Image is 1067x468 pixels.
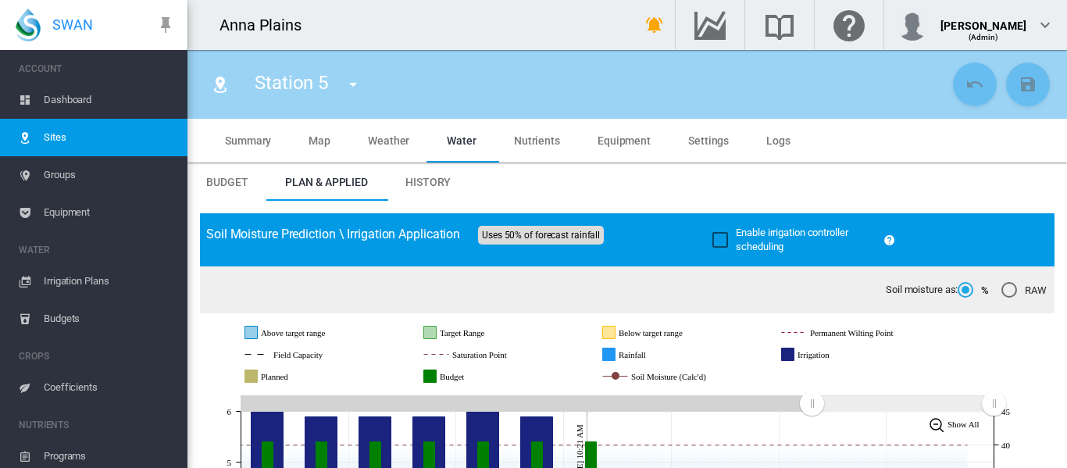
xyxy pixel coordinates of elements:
span: Uses 50% of forecast rainfall [478,226,604,245]
g: Target Range [424,326,541,340]
span: Settings [688,134,729,147]
img: profile.jpg [897,9,928,41]
span: Equipment [44,194,175,231]
span: Soil Moisture Prediction \ Irrigation Application [206,227,460,241]
g: Field Capacity [245,348,376,362]
md-icon: icon-bell-ring [645,16,664,34]
button: icon-menu-down [337,69,369,100]
g: Soil Moisture (Calc'd) [603,370,765,384]
span: (Admin) [969,33,999,41]
span: Summary [225,134,271,147]
tspan: 6 [227,407,232,416]
md-checkbox: Enable irrigation controller scheduling [712,226,877,254]
div: Anna Plains [219,14,316,36]
g: Zoom chart using cursor arrows [980,390,1008,417]
g: Irrigation [782,348,880,362]
span: CROPS [19,344,175,369]
g: Zoom chart using cursor arrows [798,390,826,417]
g: Above target range [245,326,387,340]
span: Plan & Applied [285,176,368,188]
span: Station 5 [255,72,328,94]
span: SWAN [52,15,93,34]
span: Equipment [598,134,651,147]
md-radio-button: % [958,283,989,298]
md-icon: icon-map-marker-radius [211,75,230,94]
md-radio-button: RAW [1001,283,1047,298]
span: Budget [206,176,248,188]
md-icon: Click here for help [830,16,868,34]
span: ACCOUNT [19,56,175,81]
g: Rainfall [603,348,693,362]
span: Water [447,134,476,147]
md-icon: icon-chevron-down [1036,16,1055,34]
tspan: 45 [1001,407,1010,416]
g: Below target range [603,326,744,340]
span: Coefficients [44,369,175,406]
img: SWAN-Landscape-Logo-Colour-drop.png [16,9,41,41]
g: Planned [245,370,338,384]
rect: Zoom chart using cursor arrows [812,395,994,411]
span: Enable irrigation controller scheduling [736,227,848,252]
span: Irrigation Plans [44,263,175,300]
g: Saturation Point [424,348,564,362]
md-icon: icon-menu-down [344,75,362,94]
button: Cancel Changes [953,63,997,106]
span: Nutrients [514,134,560,147]
md-icon: Search the knowledge base [761,16,798,34]
span: WATER [19,238,175,263]
md-icon: icon-undo [965,75,984,94]
span: Budgets [44,300,175,338]
tspan: Show All [947,420,980,429]
span: Map [309,134,330,147]
span: Weather [368,134,409,147]
div: [PERSON_NAME] [940,12,1026,27]
span: History [405,176,451,188]
md-icon: Go to the Data Hub [691,16,729,34]
g: Budget [424,370,514,384]
tspan: 5 [227,458,232,467]
button: Click to go to list of Sites [205,69,236,100]
button: icon-bell-ring [639,9,670,41]
span: Dashboard [44,81,175,119]
span: Soil moisture as: [886,283,958,297]
span: Logs [766,134,790,147]
span: NUTRIENTS [19,413,175,438]
span: Groups [44,156,175,194]
button: Save Changes [1006,63,1050,106]
g: Permanent Wilting Point [782,326,956,340]
md-icon: icon-content-save [1019,75,1037,94]
md-icon: icon-pin [156,16,175,34]
span: Sites [44,119,175,156]
tspan: 40 [1001,441,1010,450]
